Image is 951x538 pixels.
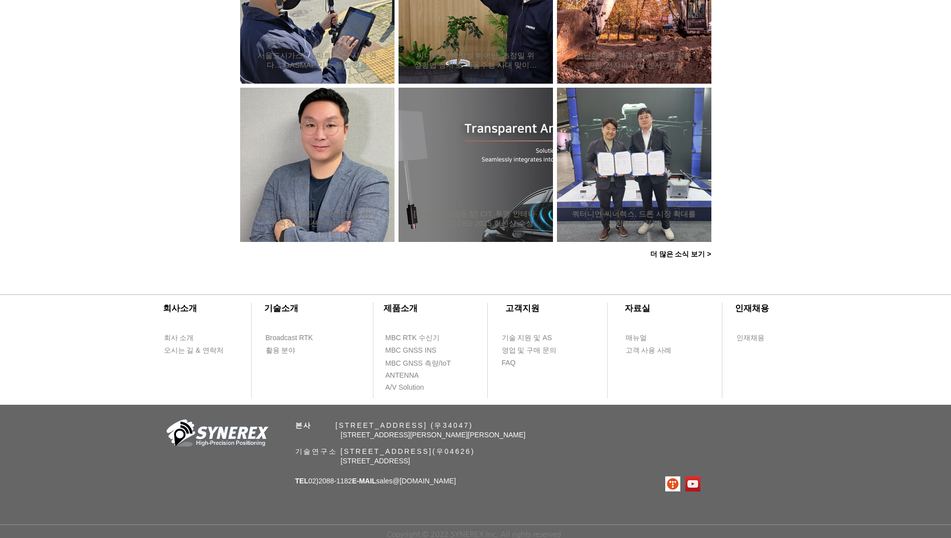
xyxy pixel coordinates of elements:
span: 기술 지원 및 AS [502,333,552,343]
h2: [혁신, 스타트업을 만나다] 정밀 위치측정 솔루션 - 씨너렉스 [255,209,379,228]
span: MBC GNSS INS [386,346,437,356]
span: ​회사소개 [163,304,197,313]
a: 회사 소개 [163,332,221,344]
a: MBC GNSS 측량/IoT [385,357,473,370]
img: 티스토리로고 [665,476,680,491]
span: 더 많은 소식 보기 > [650,250,711,259]
a: A/V Solution [385,381,443,394]
a: [주간스타트업동향] CIT, 투명 안테나·디스플레이 CES 2025 혁신상 수상 外 [414,209,538,228]
span: MBC RTK 수신기 [386,333,440,343]
span: 영업 및 구매 문의 [502,346,557,356]
span: TEL [295,477,308,485]
a: 오시는 길 & 연락처 [163,344,231,357]
a: 험난한 야외 환경 견딜 필드용 로봇 위한 ‘전자파 내성 센서’ 개발 [572,51,696,70]
span: 매뉴얼 [626,333,647,343]
span: 기술연구소 [STREET_ADDRESS](우04626) [295,447,475,455]
a: 인재채용 [736,332,784,344]
a: @[DOMAIN_NAME] [393,477,456,485]
span: ​인재채용 [735,304,769,313]
iframe: Wix Chat [766,495,951,538]
a: [혁신, 스타트업을 만나다] 정밀 위치측정 솔루션 - 씨너렉스 [255,209,379,228]
span: E-MAIL [352,477,376,485]
span: 고객 사용 사례 [626,346,672,356]
span: 본사 [295,421,312,429]
a: 매뉴얼 [625,332,683,344]
a: 서울도시가스, ‘스마트 측량’ 시대 연다… GASMAP 기능 통합 완료 [255,51,379,70]
a: 고객 사용 사례 [625,344,683,357]
span: ​제품소개 [384,304,418,313]
a: 기술 지원 및 AS [501,332,577,344]
span: 회사 소개 [164,333,194,343]
a: 씨너렉스 “확장성 뛰어난 ‘초정밀 위성항법 장치’로 자율주행 시대 맞이할 것” [414,51,538,70]
span: MBC GNSS 측량/IoT [386,359,451,369]
span: 02)2088-1182 sales [295,477,456,485]
h2: [주간스타트업동향] CIT, 투명 안테나·디스플레이 CES 2025 혁신상 수상 外 [414,209,538,228]
img: 회사_로고-removebg-preview.png [161,418,271,451]
span: ​ [STREET_ADDRESS] (우34047) [295,421,473,429]
span: Broadcast RTK [266,333,313,343]
span: ​기술소개 [264,304,298,313]
span: 인재채용 [736,333,765,343]
span: ​자료실 [625,304,650,313]
span: Copyright © 2022 SYNEREX Inc. All rights reserved [387,529,561,538]
span: [STREET_ADDRESS] [341,457,410,465]
img: 유튜브 사회 아이콘 [685,476,700,491]
a: Broadcast RTK [265,332,323,344]
a: 영업 및 구매 문의 [501,344,559,357]
span: FAQ [502,358,516,368]
a: MBC RTK 수신기 [385,332,460,344]
span: ANTENNA [386,371,419,381]
span: ​고객지원 [505,304,539,313]
span: 오시는 길 & 연락처 [164,346,224,356]
a: FAQ [501,357,559,369]
a: 쿼터니언-씨너렉스, 드론 시장 확대를 위한 MOU 체결 [572,209,696,228]
a: ANTENNA [385,369,443,382]
a: 더 많은 소식 보기 > [643,244,718,264]
span: 활용 분야 [266,346,296,356]
h2: 쿼터니언-씨너렉스, 드론 시장 확대를 위한 MOU 체결 [572,209,696,228]
a: 활용 분야 [265,344,323,357]
a: MBC GNSS INS [385,344,448,357]
ul: SNS 모음 [665,476,700,491]
span: [STREET_ADDRESS][PERSON_NAME][PERSON_NAME] [341,431,526,439]
span: A/V Solution [386,383,424,393]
